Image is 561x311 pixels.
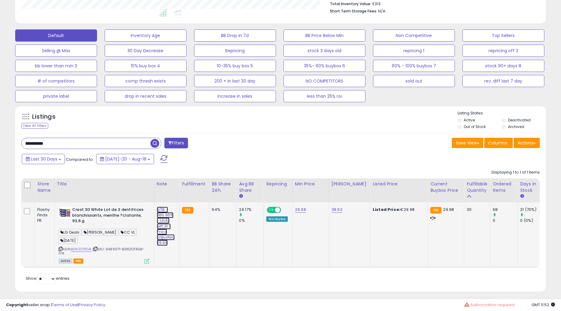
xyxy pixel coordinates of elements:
[378,8,385,14] span: N/A
[164,138,188,148] button: Filters
[488,140,507,146] span: Columns
[105,29,186,42] button: Inventory Age
[462,75,544,87] button: rev. diff last 7 day
[96,154,154,164] button: [DATE]-20 - Aug-18
[330,1,371,6] b: Total Inventory Value:
[6,302,105,308] div: seller snap | |
[520,218,545,223] div: 0 (0%)
[284,75,365,87] button: NO COMPETITORS
[520,194,524,199] small: Days In Stock.
[194,60,276,72] button: 10-35% buy box 5
[464,117,475,123] label: Active
[21,123,48,129] div: Clear All Filters
[284,45,365,57] button: stock 3 days old
[467,207,485,212] div: 30
[26,276,69,281] span: Show: entries
[15,75,97,87] button: # of competitors
[52,302,78,308] a: Terms of Use
[467,181,488,194] div: Fulfillable Quantity
[105,75,186,87] button: comp thresh exists
[239,194,243,199] small: Avg BB Share.
[268,208,275,213] span: ON
[484,138,513,148] button: Columns
[492,170,540,175] div: Displaying 1 to 1 of 1 items
[15,45,97,57] button: Selling @ Max
[239,181,261,194] div: Avg BB Share
[331,207,342,213] a: 38.93
[59,237,78,244] span: [DATE]
[493,218,517,223] div: 0
[105,60,186,72] button: 10% buy box 4
[430,181,462,194] div: Current Buybox Price
[72,207,146,225] b: Crest 3D White Lot de 3 dentifrices blanchissants, menthe ?clatante, 93,6 g
[295,207,306,213] a: 29.98
[22,154,65,164] button: Last 30 Days
[373,45,455,57] button: repricing 1
[295,181,326,187] div: Min Price
[239,218,264,223] div: 0%
[105,45,186,57] button: 30 Day Decrease
[239,207,264,212] div: 29.17%
[105,90,186,102] button: drop in recent sales
[59,207,71,219] img: 51bu+fH8w8L._SL40_.jpg
[266,216,288,222] div: Win BuyBox
[105,156,146,162] span: [DATE]-20 - Aug-18
[493,181,515,194] div: Ordered Items
[493,207,517,212] div: 68
[15,90,97,102] button: private label
[6,302,28,308] strong: Copyright
[508,117,531,123] label: Deactivated
[59,259,72,264] span: All listings currently available for purchase on Amazon
[464,124,486,129] label: Out of Stock
[37,207,50,224] div: Flashy Finds FR
[194,29,276,42] button: BB Drop in 7d
[194,45,276,57] button: Repricing
[212,181,234,194] div: BB Share 24h.
[458,110,546,116] p: Listing States:
[15,60,97,72] button: bb lower than min 3
[331,181,368,187] div: [PERSON_NAME]
[59,207,149,263] div: ASIN:
[31,156,57,162] span: Last 30 Days
[373,75,455,87] button: sold out
[373,29,455,42] button: Non Competitive
[508,124,524,129] label: Archived
[71,247,92,252] a: B01KZOTRG8
[37,181,52,194] div: Store Name
[452,138,483,148] button: Save View
[57,181,152,187] div: Title
[59,229,81,236] span: LG Deals
[514,138,540,148] button: Actions
[119,229,137,236] span: CC VL
[462,29,544,42] button: Top Sellers
[373,207,423,212] div: €29.98
[266,181,290,187] div: Repricing
[182,181,207,187] div: Fulfillment
[373,181,425,187] div: Listed Price
[66,157,94,162] span: Compared to:
[373,60,455,72] button: 60% - 100% buybox 7
[532,302,555,308] span: 2025-09-18 11:52 GMT
[73,259,84,264] span: FBA
[82,229,118,236] span: [PERSON_NAME]
[430,207,442,214] small: FBA
[59,247,144,256] span: | SKU: 9489071-B01KZOTRG8-FFR
[32,113,55,121] h5: Listings
[462,60,544,72] button: stock 90+ days 8
[443,207,454,212] span: 29.98
[194,90,276,102] button: increase in sales
[15,29,97,42] button: Default
[284,29,365,42] button: BB Price Below Min
[79,302,105,308] a: Privacy Policy
[520,207,545,212] div: 21 (70%)
[194,75,276,87] button: 200 + in last 30 day
[330,8,377,14] b: Short Term Storage Fees:
[373,207,400,212] b: Listed Price:
[284,90,365,102] button: less than 25% roi
[520,181,542,194] div: Days In Stock
[182,207,193,214] small: FBA
[284,60,365,72] button: 35%- 60% buybox 6
[157,181,177,187] div: Note
[212,207,232,212] div: 94%
[280,208,290,213] span: OFF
